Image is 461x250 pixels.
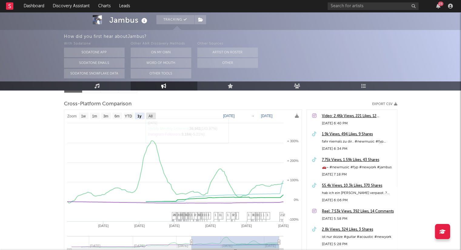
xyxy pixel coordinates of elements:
[109,15,149,25] div: Jambus
[184,213,186,217] span: 1
[203,213,205,217] span: 1
[328,2,419,10] input: Search for artists
[263,213,265,217] span: 1
[220,213,222,217] span: 1
[322,208,394,215] a: Reel: 7.53k Views, 392 Likes, 14 Comments
[64,48,125,57] button: Sodatone App
[103,114,108,118] text: 3m
[282,213,284,217] span: 1
[197,40,258,48] div: Other Sources
[223,114,235,118] text: [DATE]
[287,139,299,143] text: + 300%
[322,138,394,145] div: fahr niemals zu dir.. #newmusic #fyp #newyorkcity #jambus
[289,218,299,221] text: -100%
[322,241,394,248] div: [DATE] 5:28 PM
[205,213,207,217] span: 1
[173,213,175,217] span: 2
[179,213,181,217] span: 1
[248,213,250,217] span: 1
[64,100,132,108] span: Cross-Platform Comparison
[114,114,119,118] text: 6m
[187,213,189,217] span: 2
[134,224,145,228] text: [DATE]
[194,213,196,217] span: 1
[322,164,394,171] div: 🚗~ #newmusic #fyp #newyork #jambus
[322,156,394,164] a: 7.75k Views, 1.59k Likes, 43 Shares
[215,213,216,217] span: 1
[260,213,262,217] span: 1
[81,114,86,118] text: 1w
[169,224,180,228] text: [DATE]
[131,69,191,78] button: Other Tools
[322,233,394,241] div: ist nur skizze #guitar #acoustic #newyork
[232,213,234,217] span: 1
[202,213,203,217] span: 1
[283,213,285,217] span: 2
[254,213,256,217] span: 1
[197,213,199,217] span: 1
[205,224,216,228] text: [DATE]
[280,213,282,217] span: 2
[322,215,394,222] div: [DATE] 5:58 PM
[294,198,299,202] text: 0%
[64,58,125,68] button: Sodatone Emails
[322,120,394,127] div: [DATE] 6:40 PM
[322,171,394,178] div: [DATE] 7:18 PM
[261,114,272,118] text: [DATE]
[156,15,194,24] button: Tracking
[322,226,394,233] a: 2.8k Views, 324 Likes, 3 Shares
[197,58,258,68] button: Other
[322,113,394,120] a: Video: 2.46k Views, 221 Likes, 12 Comments
[64,69,125,78] button: Sodatone Snowflake Data
[251,114,255,118] text: →
[219,213,221,217] span: 1
[287,159,299,163] text: + 200%
[436,4,440,8] button: 23
[131,48,191,57] button: On My Own
[177,213,179,217] span: 2
[278,224,289,228] text: [DATE]
[92,114,97,118] text: 1m
[236,213,237,217] span: 1
[227,213,229,217] span: 1
[252,213,254,217] span: 1
[322,189,394,197] div: hab ich ein [PERSON_NAME] verpasst..? #fyp #newmusic #jambus #newyorkcity
[125,114,132,118] text: YTD
[137,114,142,118] text: 1y
[131,58,191,68] button: Word Of Mouth
[372,102,397,106] button: Export CSV
[267,213,269,217] span: 1
[148,114,152,118] text: All
[208,213,209,217] span: 3
[322,197,394,204] div: [DATE] 6:06 PM
[98,224,109,228] text: [DATE]
[241,224,252,228] text: [DATE]
[189,213,191,217] span: 1
[322,131,394,138] a: 1.9k Views, 494 Likes, 9 Shares
[287,178,299,182] text: + 100%
[67,114,77,118] text: Zoom
[322,145,394,153] div: [DATE] 6:34 PM
[258,213,260,217] span: 1
[131,40,191,48] div: Other A&R Discovery Methods
[438,2,443,6] div: 23
[256,213,258,217] span: 1
[197,48,258,57] button: Artist on Roster
[191,213,193,217] span: 1
[64,40,125,48] div: With Sodatone
[322,182,394,189] a: 55.4k Views, 10.3k Likes, 370 Shares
